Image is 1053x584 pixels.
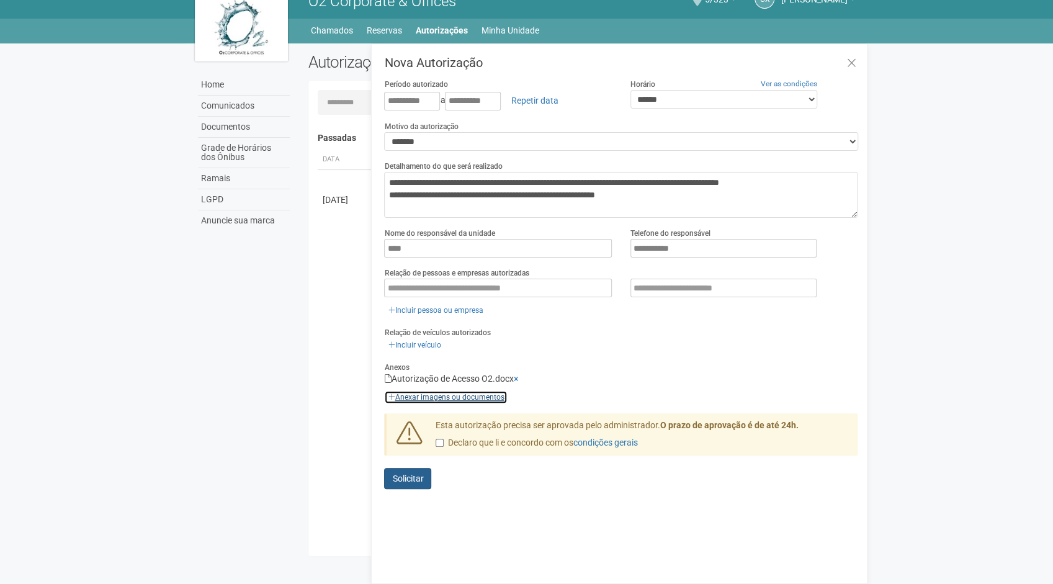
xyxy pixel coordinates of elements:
[436,439,444,447] input: Declaro que li e concordo com oscondições gerais
[198,168,290,189] a: Ramais
[426,420,858,456] div: Esta autorização precisa ser aprovada pelo administrador.
[367,22,402,39] a: Reservas
[384,390,508,404] a: Anexar imagens ou documentos
[311,22,353,39] a: Chamados
[630,228,710,239] label: Telefone do responsável
[384,56,858,69] h3: Nova Autorização
[573,438,638,447] a: condições gerais
[384,228,495,239] label: Nome do responsável da unidade
[384,373,858,384] div: Autorização de Acesso O2.docx
[198,74,290,96] a: Home
[660,420,799,430] strong: O prazo de aprovação é de até 24h.
[436,437,638,449] label: Declaro que li e concordo com os
[308,53,574,71] h2: Autorizações
[198,96,290,117] a: Comunicados
[323,194,369,206] div: [DATE]
[384,90,612,111] div: a
[318,133,849,143] h4: Passadas
[384,267,529,279] label: Relação de pessoas e empresas autorizadas
[630,79,655,90] label: Horário
[392,474,423,483] span: Solicitar
[384,338,444,352] a: Incluir veículo
[384,303,486,317] a: Incluir pessoa ou empresa
[513,374,518,384] a: ×
[318,150,374,170] th: Data
[198,138,290,168] a: Grade de Horários dos Ônibus
[198,189,290,210] a: LGPD
[482,22,539,39] a: Minha Unidade
[384,468,431,489] button: Solicitar
[384,121,458,132] label: Motivo da autorização
[503,90,566,111] a: Repetir data
[198,210,290,231] a: Anuncie sua marca
[384,327,490,338] label: Relação de veículos autorizados
[384,161,502,172] label: Detalhamento do que será realizado
[416,22,468,39] a: Autorizações
[760,79,817,88] a: Ver as condições
[384,79,447,90] label: Período autorizado
[198,117,290,138] a: Documentos
[384,362,409,373] label: Anexos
